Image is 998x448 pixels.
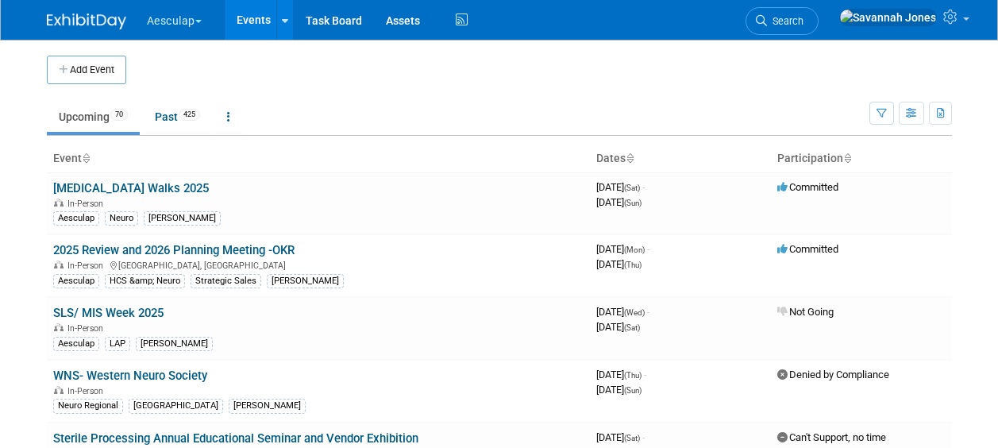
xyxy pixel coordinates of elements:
[47,14,126,29] img: ExhibitDay
[624,261,642,269] span: (Thu)
[624,371,642,380] span: (Thu)
[596,369,646,380] span: [DATE]
[624,386,642,395] span: (Sun)
[53,181,209,195] a: [MEDICAL_DATA] Walks 2025
[642,431,645,443] span: -
[624,323,640,332] span: (Sat)
[47,145,590,172] th: Event
[54,386,64,394] img: In-Person Event
[54,199,64,207] img: In-Person Event
[53,399,123,413] div: Neuro Regional
[53,337,99,351] div: Aesculap
[67,199,108,209] span: In-Person
[777,306,834,318] span: Not Going
[143,102,212,132] a: Past425
[67,386,108,396] span: In-Person
[47,102,140,132] a: Upcoming70
[647,243,649,255] span: -
[53,369,207,383] a: WNS- Western Neuro Society
[843,152,851,164] a: Sort by Participation Type
[596,321,640,333] span: [DATE]
[53,274,99,288] div: Aesculap
[105,274,185,288] div: HCS &amp; Neuro
[839,9,937,26] img: Savannah Jones
[642,181,645,193] span: -
[596,196,642,208] span: [DATE]
[67,323,108,334] span: In-Person
[596,181,645,193] span: [DATE]
[771,145,952,172] th: Participation
[105,211,138,226] div: Neuro
[624,199,642,207] span: (Sun)
[47,56,126,84] button: Add Event
[746,7,819,35] a: Search
[144,211,221,226] div: [PERSON_NAME]
[777,431,886,443] span: Can't Support, no time
[624,308,645,317] span: (Wed)
[596,384,642,396] span: [DATE]
[644,369,646,380] span: -
[267,274,344,288] div: [PERSON_NAME]
[596,306,649,318] span: [DATE]
[110,109,128,121] span: 70
[129,399,223,413] div: [GEOGRAPHIC_DATA]
[767,15,803,27] span: Search
[53,258,584,271] div: [GEOGRAPHIC_DATA], [GEOGRAPHIC_DATA]
[626,152,634,164] a: Sort by Start Date
[777,181,838,193] span: Committed
[647,306,649,318] span: -
[53,306,164,320] a: SLS/ MIS Week 2025
[777,369,889,380] span: Denied by Compliance
[136,337,213,351] div: [PERSON_NAME]
[179,109,200,121] span: 425
[54,261,64,268] img: In-Person Event
[54,323,64,331] img: In-Person Event
[53,211,99,226] div: Aesculap
[590,145,771,172] th: Dates
[624,434,640,442] span: (Sat)
[67,261,108,271] span: In-Person
[596,258,642,270] span: [DATE]
[596,243,649,255] span: [DATE]
[624,245,645,254] span: (Mon)
[777,243,838,255] span: Committed
[105,337,130,351] div: LAP
[53,431,418,446] a: Sterile Processing Annual Educational Seminar and Vendor Exhibition
[229,399,306,413] div: [PERSON_NAME]
[624,183,640,192] span: (Sat)
[596,431,645,443] span: [DATE]
[82,152,90,164] a: Sort by Event Name
[53,243,295,257] a: 2025 Review and 2026 Planning Meeting -OKR
[191,274,261,288] div: Strategic Sales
